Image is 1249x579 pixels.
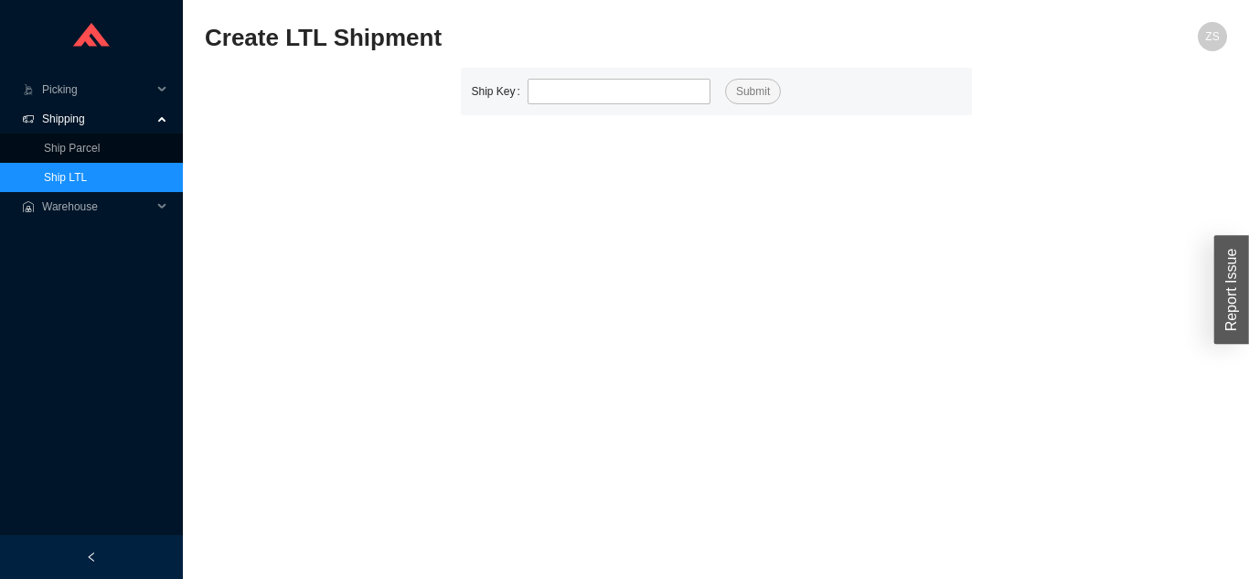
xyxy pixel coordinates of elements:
span: Picking [42,75,152,104]
span: Shipping [42,104,152,134]
label: Ship Key [472,79,528,104]
a: Ship Parcel [44,142,100,155]
span: Warehouse [42,192,152,221]
span: ZS [1205,22,1219,51]
span: left [86,552,97,563]
a: Ship LTL [44,171,87,184]
h2: Create LTL Shipment [205,22,972,54]
button: Submit [725,79,781,104]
